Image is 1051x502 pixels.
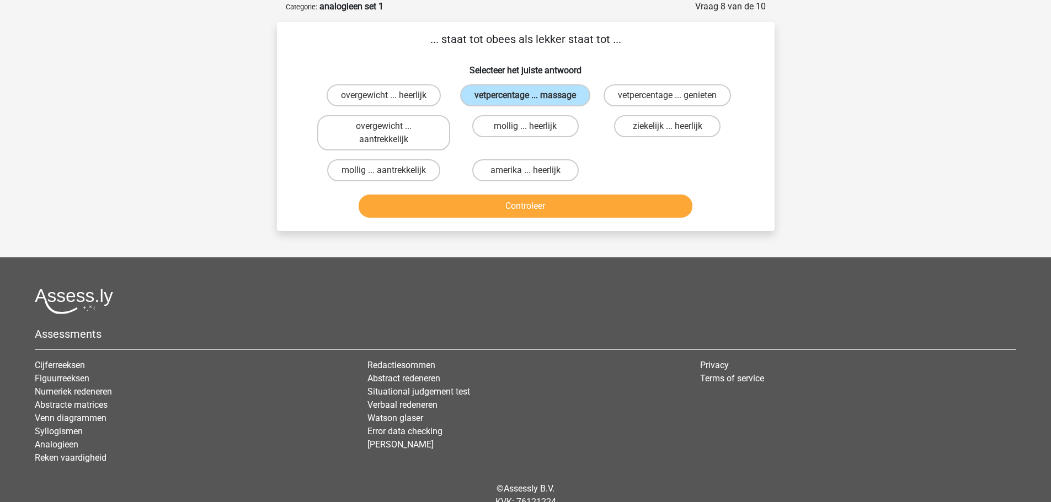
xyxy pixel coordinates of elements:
[367,400,438,410] a: Verbaal redeneren
[504,483,554,494] a: Assessly B.V.
[367,439,434,450] a: [PERSON_NAME]
[367,386,470,397] a: Situational judgement test
[367,373,440,384] a: Abstract redeneren
[35,288,113,314] img: Assessly logo
[35,373,89,384] a: Figuurreeksen
[35,400,108,410] a: Abstracte matrices
[367,413,423,423] a: Watson glaser
[295,56,757,75] h6: Selecteer het juiste antwoord
[700,360,729,370] a: Privacy
[604,84,731,106] label: vetpercentage ... genieten
[700,373,764,384] a: Terms of service
[35,439,78,450] a: Analogieen
[35,452,106,463] a: Reken vaardigheid
[35,426,83,436] a: Syllogismen
[295,31,757,47] p: ... staat tot obees als lekker staat tot ...
[359,195,692,218] button: Controleer
[319,1,383,12] strong: analogieen set 1
[614,115,721,137] label: ziekelijk ... heerlijk
[472,159,579,181] label: amerika ... heerlijk
[327,84,441,106] label: overgewicht ... heerlijk
[35,386,112,397] a: Numeriek redeneren
[35,413,106,423] a: Venn diagrammen
[286,3,317,11] small: Categorie:
[317,115,450,150] label: overgewicht ... aantrekkelijk
[367,360,435,370] a: Redactiesommen
[327,159,440,181] label: mollig ... aantrekkelijk
[472,115,579,137] label: mollig ... heerlijk
[35,360,85,370] a: Cijferreeksen
[460,84,590,106] label: vetpercentage ... massage
[35,327,1016,341] h5: Assessments
[367,426,442,436] a: Error data checking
